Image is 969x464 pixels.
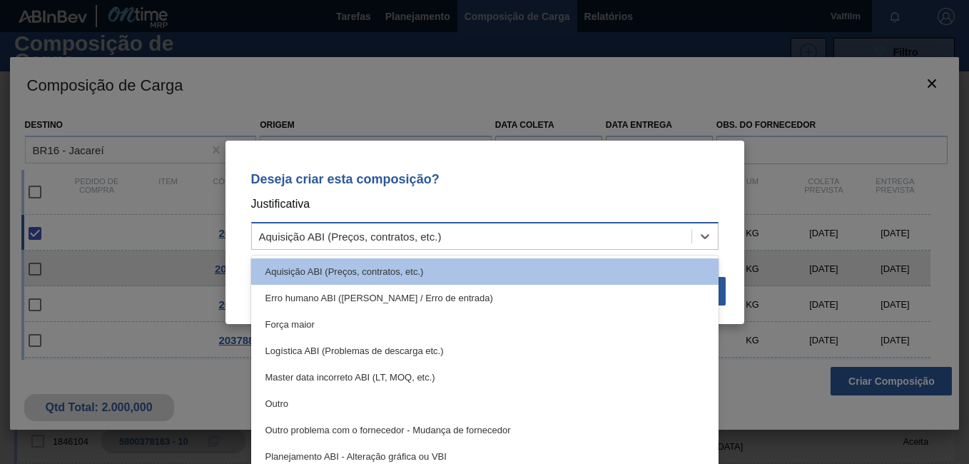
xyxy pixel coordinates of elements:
[251,364,719,390] div: Master data incorreto ABI (LT, MOQ, etc.)
[251,172,719,186] p: Deseja criar esta composição?
[251,390,719,417] div: Outro
[251,195,719,213] p: Justificativa
[251,285,719,311] div: Erro humano ABI ([PERSON_NAME] / Erro de entrada)
[251,417,719,443] div: Outro problema com o fornecedor - Mudança de fornecedor
[259,230,442,242] div: Aquisição ABI (Preços, contratos, etc.)
[251,311,719,338] div: Força maior
[251,338,719,364] div: Logística ABI (Problemas de descarga etc.)
[251,258,719,285] div: Aquisição ABI (Preços, contratos, etc.)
